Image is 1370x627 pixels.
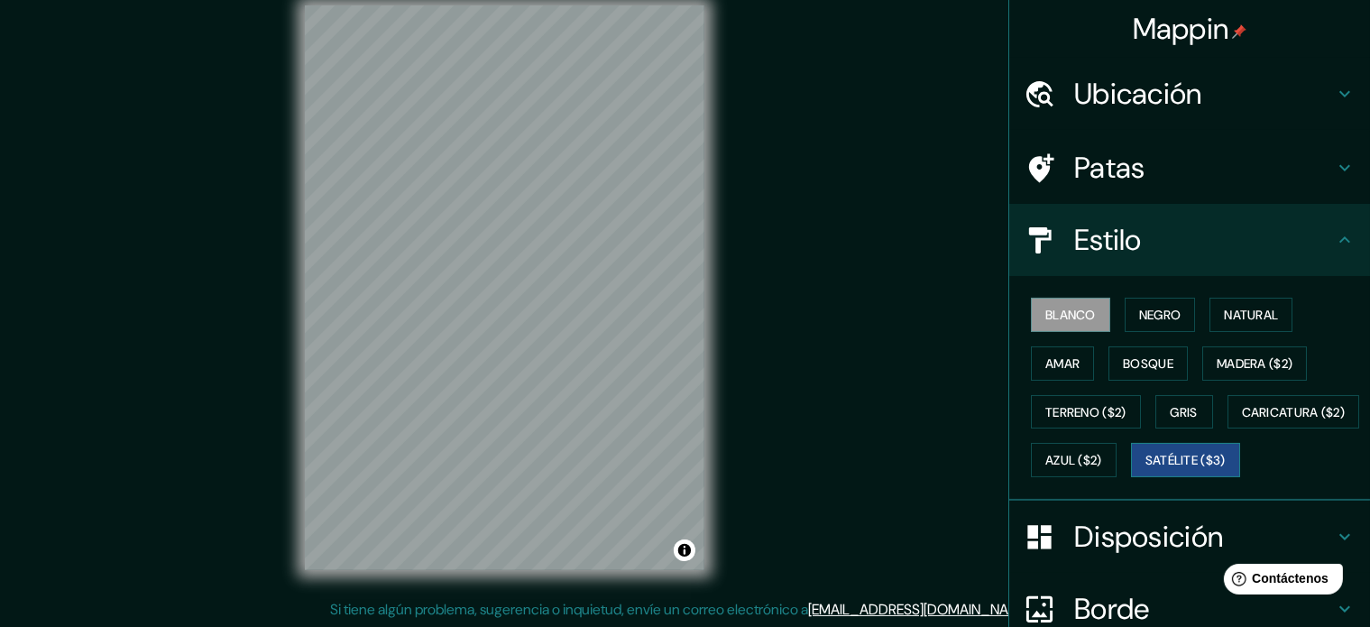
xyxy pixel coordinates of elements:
font: Gris [1171,404,1198,420]
font: Amar [1045,355,1080,372]
font: Patas [1074,149,1145,187]
font: Azul ($2) [1045,453,1102,469]
canvas: Mapa [305,5,704,570]
button: Bosque [1108,346,1188,381]
font: Disposición [1074,518,1223,556]
font: Terreno ($2) [1045,404,1126,420]
font: Satélite ($3) [1145,453,1226,469]
button: Blanco [1031,298,1110,332]
font: Madera ($2) [1217,355,1292,372]
div: Patas [1009,132,1370,204]
div: Disposición [1009,501,1370,573]
button: Terreno ($2) [1031,395,1141,429]
button: Azul ($2) [1031,443,1117,477]
button: Amar [1031,346,1094,381]
button: Natural [1209,298,1292,332]
font: Blanco [1045,307,1096,323]
button: Satélite ($3) [1131,443,1240,477]
font: Ubicación [1074,75,1202,113]
div: Ubicación [1009,58,1370,130]
font: Estilo [1074,221,1142,259]
button: Activar o desactivar atribución [674,539,695,561]
iframe: Lanzador de widgets de ayuda [1209,557,1350,607]
button: Gris [1155,395,1213,429]
button: Caricatura ($2) [1227,395,1360,429]
img: pin-icon.png [1232,24,1246,39]
button: Negro [1125,298,1196,332]
div: Estilo [1009,204,1370,276]
font: Caricatura ($2) [1242,404,1346,420]
font: Bosque [1123,355,1173,372]
a: [EMAIL_ADDRESS][DOMAIN_NAME] [808,600,1031,619]
font: Mappin [1133,10,1229,48]
button: Madera ($2) [1202,346,1307,381]
font: Si tiene algún problema, sugerencia o inquietud, envíe un correo electrónico a [330,600,808,619]
font: Natural [1224,307,1278,323]
font: Negro [1139,307,1182,323]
